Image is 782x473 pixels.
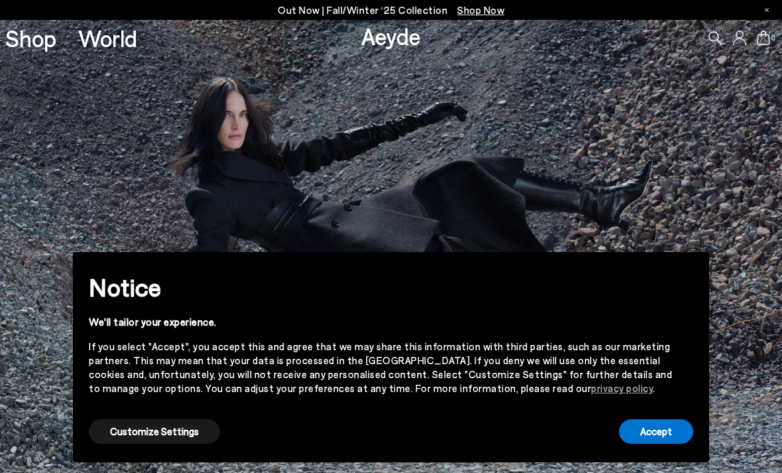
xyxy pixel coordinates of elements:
button: Customize Settings [89,419,220,444]
a: 0 [757,31,770,45]
a: privacy policy [591,382,653,394]
span: 0 [770,34,777,42]
div: We'll tailor your experience. [89,315,672,329]
div: If you select "Accept", you accept this and agree that we may share this information with third p... [89,340,672,395]
h2: Notice [89,270,672,304]
button: Close this notice [672,256,704,288]
span: Navigate to /collections/new-in [457,4,504,16]
p: Out Now | Fall/Winter ‘25 Collection [278,2,504,19]
a: Aeyde [361,22,421,50]
span: × [683,262,693,281]
button: Accept [619,419,693,444]
a: World [78,27,137,50]
a: Shop [5,27,56,50]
